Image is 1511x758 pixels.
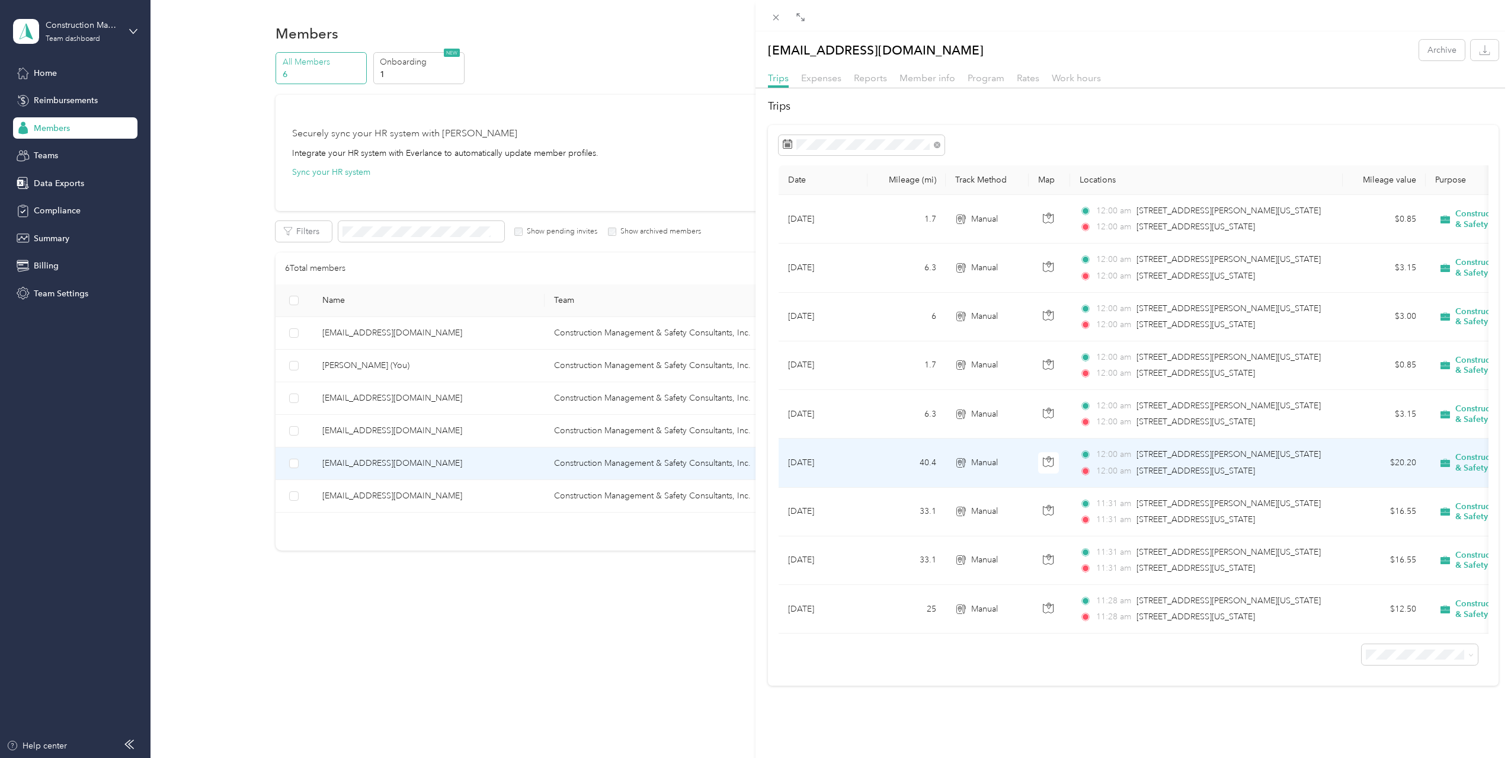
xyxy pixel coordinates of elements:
[1343,195,1426,244] td: $0.85
[867,244,946,292] td: 6.3
[1096,302,1131,315] span: 12:00 am
[867,536,946,585] td: 33.1
[779,195,867,244] td: [DATE]
[971,456,998,469] span: Manual
[867,390,946,439] td: 6.3
[1137,449,1321,459] span: [STREET_ADDRESS][PERSON_NAME][US_STATE]
[1343,536,1426,585] td: $16.55
[1137,401,1321,411] span: [STREET_ADDRESS][PERSON_NAME][US_STATE]
[854,72,887,84] span: Reports
[1137,352,1321,362] span: [STREET_ADDRESS][PERSON_NAME][US_STATE]
[1137,417,1255,427] span: [STREET_ADDRESS][US_STATE]
[971,554,998,567] span: Manual
[1343,341,1426,390] td: $0.85
[867,488,946,536] td: 33.1
[1029,165,1070,195] th: Map
[779,439,867,487] td: [DATE]
[1137,547,1321,557] span: [STREET_ADDRESS][PERSON_NAME][US_STATE]
[1137,303,1321,314] span: [STREET_ADDRESS][PERSON_NAME][US_STATE]
[1096,562,1131,575] span: 11:31 am
[971,359,998,372] span: Manual
[1096,546,1131,559] span: 11:31 am
[1096,399,1131,412] span: 12:00 am
[867,293,946,341] td: 6
[1343,439,1426,487] td: $20.20
[1096,367,1131,380] span: 12:00 am
[779,488,867,536] td: [DATE]
[1445,692,1511,758] iframe: Everlance-gr Chat Button Frame
[971,310,998,323] span: Manual
[899,72,955,84] span: Member info
[1096,270,1131,283] span: 12:00 am
[779,536,867,585] td: [DATE]
[971,603,998,616] span: Manual
[1343,293,1426,341] td: $3.00
[1343,244,1426,292] td: $3.15
[1070,165,1343,195] th: Locations
[971,213,998,226] span: Manual
[1096,351,1131,364] span: 12:00 am
[1137,206,1321,216] span: [STREET_ADDRESS][PERSON_NAME][US_STATE]
[1096,253,1131,266] span: 12:00 am
[1137,222,1255,232] span: [STREET_ADDRESS][US_STATE]
[971,408,998,421] span: Manual
[768,72,789,84] span: Trips
[1096,415,1131,428] span: 12:00 am
[1017,72,1039,84] span: Rates
[1096,448,1131,461] span: 12:00 am
[779,390,867,439] td: [DATE]
[1096,465,1131,478] span: 12:00 am
[867,585,946,634] td: 25
[1137,368,1255,378] span: [STREET_ADDRESS][US_STATE]
[1137,498,1321,508] span: [STREET_ADDRESS][PERSON_NAME][US_STATE]
[1096,318,1131,331] span: 12:00 am
[1343,390,1426,439] td: $3.15
[1096,594,1131,607] span: 11:28 am
[779,165,867,195] th: Date
[779,585,867,634] td: [DATE]
[946,165,1029,195] th: Track Method
[971,261,998,274] span: Manual
[1096,610,1131,623] span: 11:28 am
[1137,514,1255,524] span: [STREET_ADDRESS][US_STATE]
[1137,563,1255,573] span: [STREET_ADDRESS][US_STATE]
[971,505,998,518] span: Manual
[1343,585,1426,634] td: $12.50
[1052,72,1101,84] span: Work hours
[1137,596,1321,606] span: [STREET_ADDRESS][PERSON_NAME][US_STATE]
[1137,254,1321,264] span: [STREET_ADDRESS][PERSON_NAME][US_STATE]
[1137,319,1255,330] span: [STREET_ADDRESS][US_STATE]
[1096,204,1131,218] span: 12:00 am
[801,72,841,84] span: Expenses
[1137,271,1255,281] span: [STREET_ADDRESS][US_STATE]
[867,439,946,487] td: 40.4
[1137,612,1255,622] span: [STREET_ADDRESS][US_STATE]
[867,195,946,244] td: 1.7
[1137,466,1255,476] span: [STREET_ADDRESS][US_STATE]
[768,98,1499,114] h2: Trips
[1419,40,1465,60] button: Archive
[1096,513,1131,526] span: 11:31 am
[779,341,867,390] td: [DATE]
[779,244,867,292] td: [DATE]
[779,293,867,341] td: [DATE]
[1343,165,1426,195] th: Mileage value
[1343,488,1426,536] td: $16.55
[968,72,1004,84] span: Program
[867,165,946,195] th: Mileage (mi)
[1096,497,1131,510] span: 11:31 am
[867,341,946,390] td: 1.7
[1096,220,1131,234] span: 12:00 am
[768,40,984,60] p: [EMAIL_ADDRESS][DOMAIN_NAME]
